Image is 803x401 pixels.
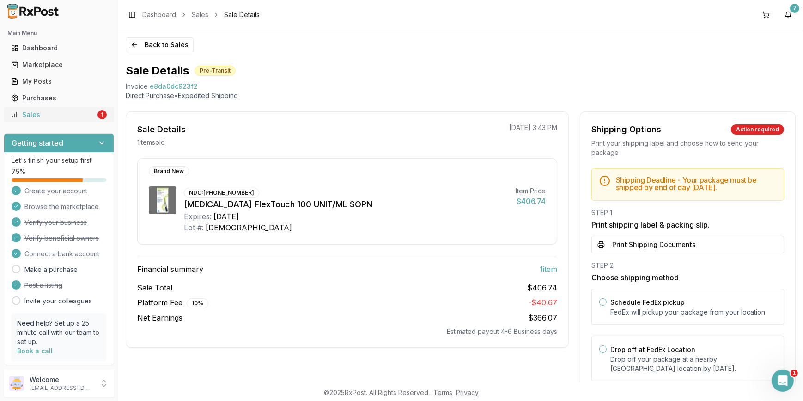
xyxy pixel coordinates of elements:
div: STEP 1 [591,208,784,217]
a: Book a call [17,347,53,355]
span: Platform Fee [137,297,208,308]
button: 7 [781,7,796,22]
div: STEP 2 [591,261,784,270]
div: Invoice [126,82,148,91]
iframe: Intercom live chat [772,370,794,392]
img: Tresiba FlexTouch 100 UNIT/ML SOPN [149,186,176,214]
a: Privacy [456,389,479,396]
div: Sales [11,110,96,119]
div: NDC: [PHONE_NUMBER] [184,188,259,198]
span: Connect a bank account [24,249,99,259]
span: Verify your business [24,218,87,227]
p: FedEx will pickup your package from your location [610,308,776,317]
span: Browse the marketplace [24,202,99,211]
span: Sale Total [137,282,172,293]
a: Dashboard [142,10,176,19]
div: 10 % [187,298,208,308]
div: Estimated payout 4-6 Business days [137,327,557,336]
span: Sale Details [224,10,260,19]
a: Invite your colleagues [24,296,92,306]
a: Purchases [7,90,110,106]
div: Item Price [516,186,546,196]
span: $366.07 [528,313,557,322]
div: Sale Details [137,123,186,136]
span: Financial summary [137,264,203,275]
label: Schedule FedEx pickup [610,298,685,306]
span: 1 item [540,264,557,275]
a: Make a purchase [24,265,78,274]
span: $406.74 [527,282,557,293]
div: Dashboard [11,43,107,53]
button: Sales1 [4,107,114,122]
div: [DATE] [213,211,239,222]
div: $406.74 [516,196,546,207]
div: Lot #: [184,222,204,233]
img: RxPost Logo [4,4,63,19]
span: 75 % [12,167,25,176]
p: Let's finish your setup first! [12,156,106,165]
button: Marketplace [4,57,114,72]
div: Action required [731,124,784,135]
button: My Posts [4,74,114,89]
div: Print your shipping label and choose how to send your package [591,139,784,157]
nav: breadcrumb [142,10,260,19]
div: Marketplace [11,60,107,69]
button: Dashboard [4,41,114,56]
div: Shipping Options [591,123,661,136]
a: My Posts [7,73,110,90]
div: [MEDICAL_DATA] FlexTouch 100 UNIT/ML SOPN [184,198,508,211]
div: Brand New [149,166,189,176]
span: 1 [791,370,798,377]
span: Verify beneficial owners [24,234,99,243]
p: [DATE] 3:43 PM [509,123,557,132]
div: Purchases [11,93,107,103]
p: Drop off your package at a nearby [GEOGRAPHIC_DATA] location by [DATE] . [610,355,776,373]
label: Drop off at FedEx Location [610,345,695,353]
button: Print Shipping Documents [591,236,784,253]
h1: Sale Details [126,63,189,78]
h3: Choose shipping method [591,272,784,283]
p: 1 item sold [137,138,165,147]
a: Terms [434,389,453,396]
div: [DEMOGRAPHIC_DATA] [206,222,292,233]
button: Purchases [4,91,114,105]
div: My Posts [11,77,107,86]
div: Pre-Transit [195,66,236,76]
span: Post a listing [24,281,62,290]
div: 7 [790,4,799,13]
h3: Print shipping label & packing slip. [591,219,784,230]
p: Welcome [30,375,94,384]
p: Direct Purchase • Expedited Shipping [126,91,796,100]
p: [EMAIL_ADDRESS][DOMAIN_NAME] [30,384,94,392]
h3: Getting started [12,137,63,148]
div: 1 [97,110,107,119]
h5: Shipping Deadline - Your package must be shipped by end of day [DATE] . [616,176,776,191]
button: Support [4,365,114,382]
h2: Main Menu [7,30,110,37]
img: User avatar [9,376,24,391]
div: Expires: [184,211,212,222]
p: Need help? Set up a 25 minute call with our team to set up. [17,319,101,346]
a: Marketplace [7,56,110,73]
a: Dashboard [7,40,110,56]
span: e8da0dc923f2 [150,82,198,91]
span: - $40.67 [528,298,557,307]
span: Create your account [24,186,87,196]
span: Net Earnings [137,312,182,323]
button: Back to Sales [126,37,194,52]
a: Sales1 [7,106,110,123]
a: Sales [192,10,208,19]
